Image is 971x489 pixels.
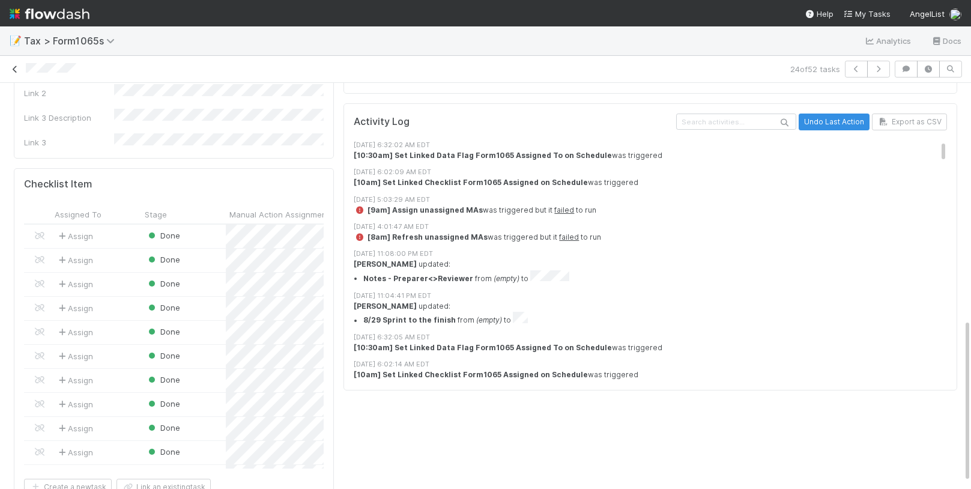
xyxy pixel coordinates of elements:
img: logo-inverted-e16ddd16eac7371096b0.svg [10,4,89,24]
div: [DATE] 11:04:41 PM EDT [354,291,947,301]
div: Done [146,326,180,338]
span: was triggered but it to run [354,205,596,214]
span: Assign [56,278,93,290]
button: Undo Last Action [799,114,870,130]
strong: Notes - Preparer<>Reviewer [363,274,473,283]
span: Done [146,351,180,360]
strong: [10:30am] Set Linked Data Flag Form1065 Assigned To on Schedule [354,151,612,160]
strong: [9am] Assign unassigned MAs [368,205,483,214]
h5: Checklist Item [24,178,92,190]
div: Done [146,350,180,362]
div: was triggered [354,177,947,188]
button: Export as CSV [872,114,947,130]
span: Done [146,279,180,288]
div: Link 3 [24,136,114,148]
div: was triggered [354,150,947,161]
div: Link 2 [24,87,114,99]
div: was triggered [354,369,947,380]
div: updated: [354,259,947,284]
span: AngelList [910,9,945,19]
span: Assign [56,350,93,362]
span: Tax > Form1065s [24,35,121,47]
div: Done [146,302,180,314]
div: updated: [354,301,947,326]
span: Manual Action Assignment Id [229,208,339,220]
span: Stage [145,208,167,220]
span: Assign [56,254,93,266]
div: Link 3 Description [24,112,114,124]
span: Assign [56,302,93,314]
div: Done [146,422,180,434]
span: Done [146,303,180,312]
span: Done [146,423,180,433]
div: [DATE] 5:03:29 AM EDT [354,195,947,205]
div: [DATE] 6:02:09 AM EDT [354,167,947,177]
strong: [10am] Set Linked Checklist Form1065 Assigned on Schedule [354,370,588,379]
strong: [PERSON_NAME] [354,302,417,311]
img: avatar_784ea27d-2d59-4749-b480-57d513651deb.png [949,8,961,20]
div: [DATE] 6:02:14 AM EDT [354,359,947,369]
span: Done [146,375,180,384]
div: [DATE] 6:32:05 AM EDT [354,332,947,342]
li: from to [363,270,947,285]
strong: [PERSON_NAME] [354,260,417,269]
a: failed [554,205,574,214]
span: 24 of 52 tasks [790,63,840,75]
strong: [8am] Refresh unassigned MAs [368,232,488,241]
span: Assign [56,374,93,386]
h5: Activity Log [354,116,674,128]
strong: [10am] Set Linked Checklist Form1065 Assigned on Schedule [354,178,588,187]
em: (empty) [494,274,519,283]
a: My Tasks [843,8,891,20]
a: Docs [931,34,961,48]
span: My Tasks [843,9,891,19]
span: Assign [56,398,93,410]
strong: 8/29 Sprint to the finish [363,316,456,325]
div: [DATE] 4:01:47 AM EDT [354,222,947,232]
span: Assign [56,446,93,458]
span: Assign [56,230,93,242]
a: failed [559,232,579,241]
a: Analytics [864,34,912,48]
span: 📝 [10,35,22,46]
span: Assigned To [55,208,101,220]
div: Done [146,254,180,266]
span: Assign [56,326,93,338]
div: [DATE] 11:08:00 PM EDT [354,249,947,259]
div: Help [805,8,833,20]
input: Search activities... [676,114,796,130]
strong: [10:30am] Set Linked Data Flag Form1065 Assigned To on Schedule [354,343,612,352]
span: Done [146,447,180,457]
li: from to [363,312,947,326]
div: was triggered [354,342,947,353]
span: Done [146,399,180,409]
div: Done [146,374,180,386]
span: Done [146,255,180,264]
div: Done [146,446,180,458]
span: Assign [56,422,93,434]
em: (empty) [476,316,502,325]
div: [DATE] 6:32:02 AM EDT [354,140,947,150]
span: Done [146,327,180,336]
span: Done [146,231,180,240]
div: Done [146,278,180,290]
span: was triggered but it to run [354,232,601,241]
div: Done [146,398,180,410]
div: Done [146,229,180,241]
